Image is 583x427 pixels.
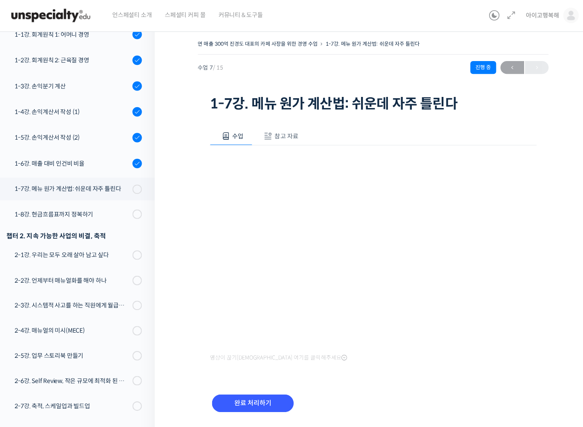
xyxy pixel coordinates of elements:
[15,133,129,142] div: 1-5강. 손익계산서 작성 (2)
[467,61,493,74] div: 진행 중
[196,65,222,71] span: 수업 7
[210,392,291,410] input: 완료 처리하기
[273,132,296,140] span: 참고 자료
[15,158,129,168] div: 1-6강. 매출 대비 인건비 비율
[27,284,32,290] span: 홈
[230,132,242,140] span: 수업
[15,299,129,309] div: 2-3강. 시스템적 사고를 하는 직원에게 월급을 더 줘야 하는 이유
[15,107,129,117] div: 1-4강. 손익계산서 작성 (1)
[15,184,129,193] div: 1-7강. 메뉴 원가 계산법: 쉬운데 자주 틀린다
[211,64,222,72] span: / 15
[15,82,129,91] div: 1-3강. 손익분기 계산
[497,61,520,74] a: ←이전
[15,399,129,409] div: 2-7강. 축적, 스케일업과 빌드업
[132,284,142,290] span: 설정
[15,249,129,259] div: 2-1강. 우리는 모두 오래 살아 남고 싶다
[15,56,129,65] div: 1-2강. 회계원칙 2: 근육질 경영
[208,353,344,360] span: 영상이 끊기[DEMOGRAPHIC_DATA] 여기를 클릭해주세요
[15,349,129,359] div: 2-5강. 업무 스토리북 만들기
[15,209,129,218] div: 1-8강. 현금흐름표까지 정복하기
[15,374,129,383] div: 2-6강. Self Review, 작은 규모에 최적화 된 인사 관리
[6,229,141,241] div: 챕터 2. 지속 가능한 사업의 비결, 축적
[497,62,520,74] span: ←
[196,41,315,47] a: 연 매출 300억 진경도 대표의 카페 사장을 위한 경영 수업
[15,324,129,333] div: 2-4강. 매뉴얼의 미시(MECE)
[110,271,164,292] a: 설정
[3,271,56,292] a: 홈
[78,284,88,291] span: 대화
[15,275,129,284] div: 2-2강. 언제부터 매뉴얼화를 해야 하나
[15,30,129,40] div: 1-1강. 회계원칙 1: 어머니 경영
[56,271,110,292] a: 대화
[323,41,417,47] a: 1-7강. 메뉴 원가 계산법: 쉬운데 자주 틀린다
[522,12,555,20] span: 아이고행복해
[208,96,533,112] h1: 1-7강. 메뉴 원가 계산법: 쉬운데 자주 틀린다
